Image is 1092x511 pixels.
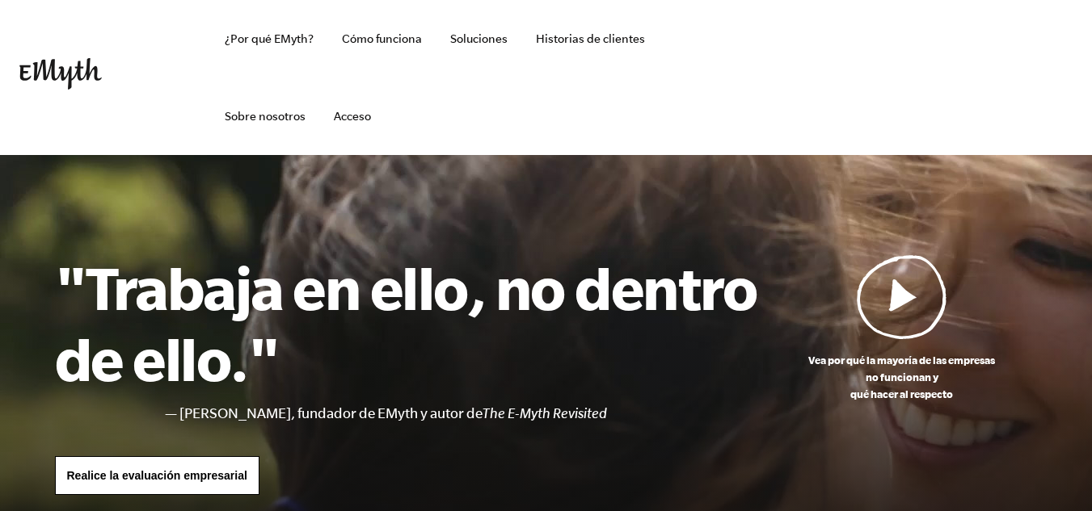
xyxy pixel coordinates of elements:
font: [PERSON_NAME], fundador de EMyth y autor de [179,405,483,421]
font: Soluciones [450,32,508,45]
font: qué hacer al respecto [850,388,953,400]
a: Realice la evaluación empresarial [55,456,259,495]
a: Acceso [321,77,384,155]
iframe: CTA incrustado [725,60,895,95]
font: Sobre nosotros [225,110,306,123]
font: The E-Myth Revisited [483,405,607,421]
font: "Trabaja en ello, no dentro de ello." [55,253,757,392]
iframe: Widget de chat [1011,434,1092,511]
iframe: CTA incrustado [903,60,1073,95]
img: Reproducir vídeo [857,254,947,339]
font: ¿Por qué EMyth? [225,32,314,45]
font: Historias de clientes [536,32,645,45]
a: Sobre nosotros [212,77,318,155]
font: Cómo funciona [342,32,422,45]
a: Vea por qué la mayoría de las empresasno funcionan yqué hacer al respecto [766,254,1038,403]
font: Realice la evaluación empresarial [67,469,247,482]
font: no funcionan y [866,371,938,383]
img: EMyth [19,58,102,90]
font: Acceso [334,110,371,123]
font: Vea por qué la mayoría de las empresas [808,354,995,366]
